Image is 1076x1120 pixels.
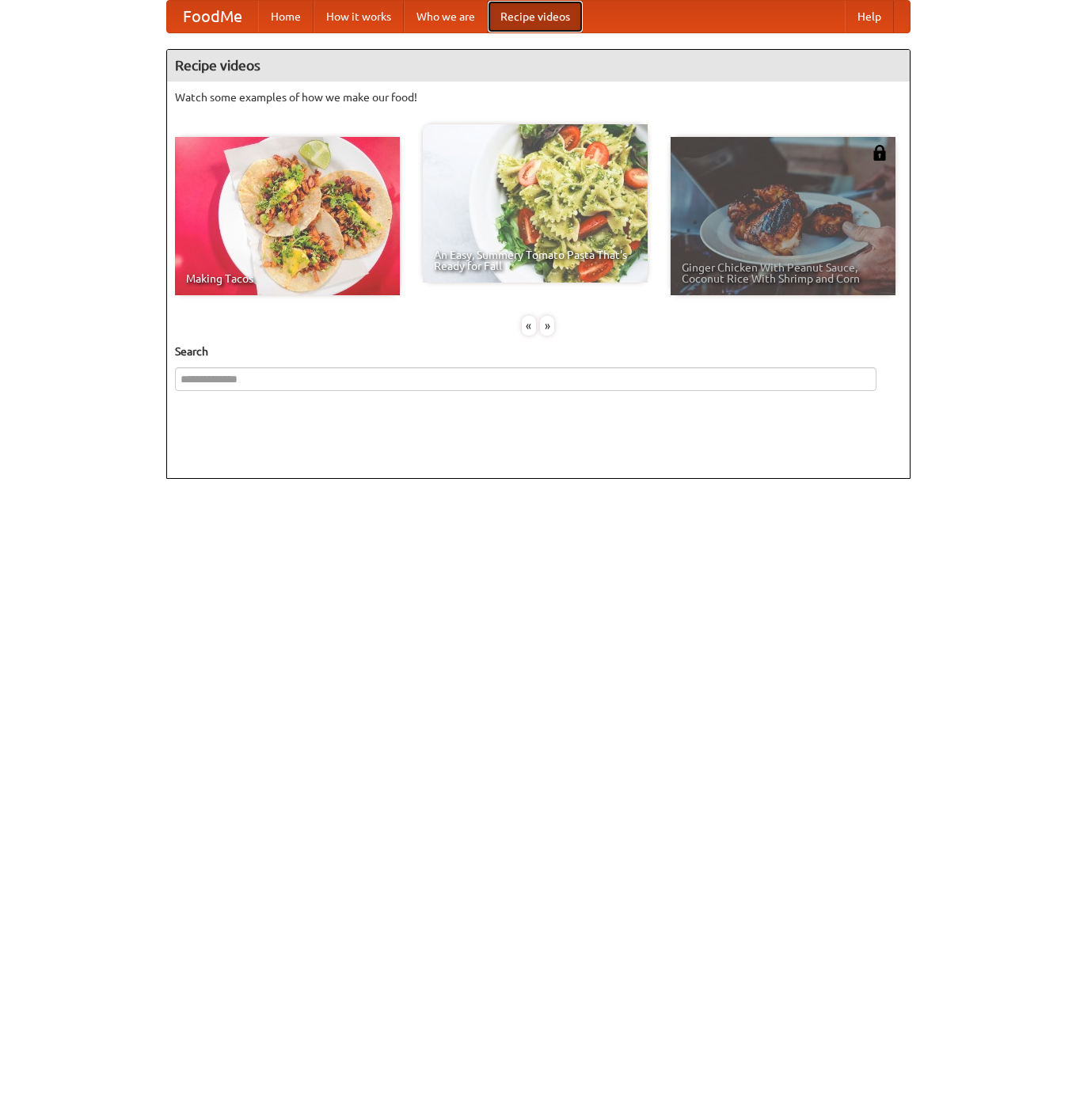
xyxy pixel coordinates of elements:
a: Help [845,1,894,32]
div: » [540,316,554,336]
a: FoodMe [167,1,258,32]
span: An Easy, Summery Tomato Pasta That's Ready for Fall [434,249,637,271]
a: Making Tacos [175,137,400,295]
span: Making Tacos [186,273,389,284]
img: 483408.png [872,145,888,161]
a: Recipe videos [488,1,583,32]
p: Watch some examples of how we make our food! [175,89,902,105]
a: An Easy, Summery Tomato Pasta That's Ready for Fall [423,124,648,283]
h4: Recipe videos [167,50,910,82]
div: « [522,316,536,336]
h5: Search [175,344,902,359]
a: Home [258,1,314,32]
a: How it works [314,1,404,32]
a: Who we are [404,1,488,32]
